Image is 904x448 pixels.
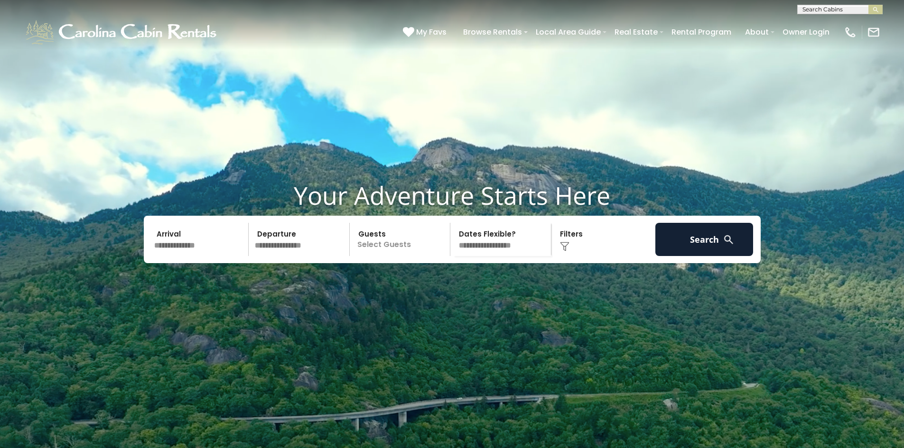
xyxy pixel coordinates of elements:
[867,26,880,39] img: mail-regular-white.png
[353,223,450,256] p: Select Guests
[458,24,527,40] a: Browse Rentals
[778,24,834,40] a: Owner Login
[403,26,449,38] a: My Favs
[416,26,447,38] span: My Favs
[610,24,662,40] a: Real Estate
[655,223,754,256] button: Search
[531,24,606,40] a: Local Area Guide
[844,26,857,39] img: phone-regular-white.png
[723,234,735,246] img: search-regular-white.png
[560,242,569,251] img: filter--v1.png
[667,24,736,40] a: Rental Program
[7,181,897,210] h1: Your Adventure Starts Here
[740,24,774,40] a: About
[24,18,221,46] img: White-1-1-2.png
